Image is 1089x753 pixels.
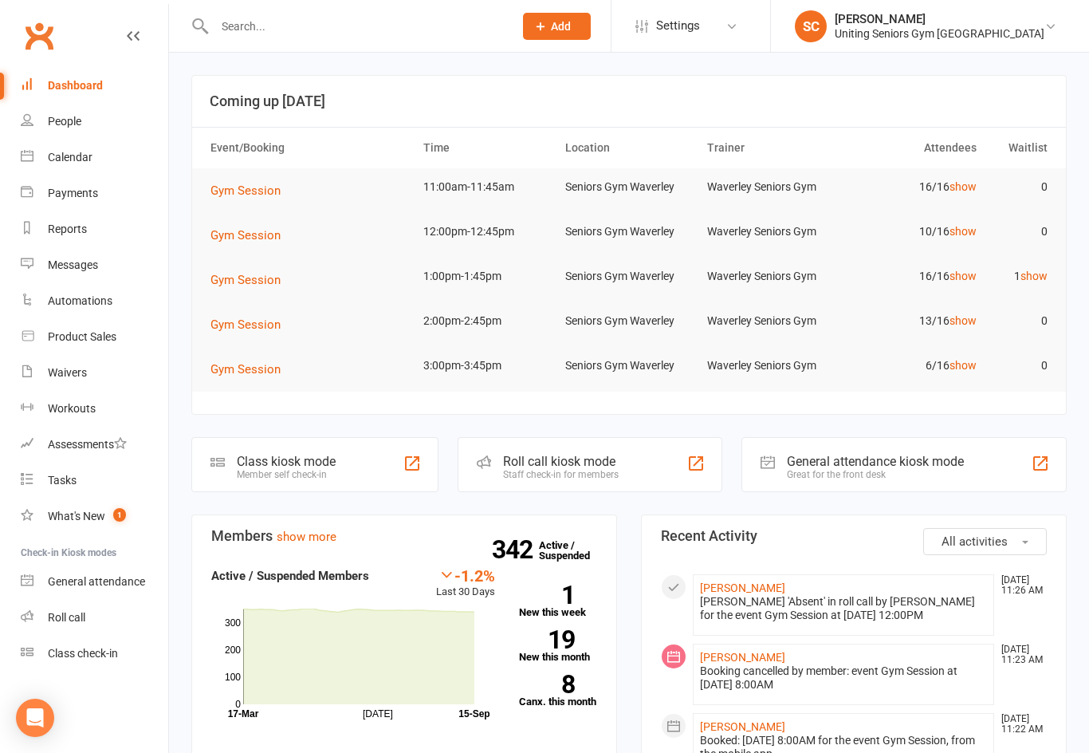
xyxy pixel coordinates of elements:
td: 11:00am-11:45am [416,168,558,206]
button: All activities [923,528,1047,555]
a: People [21,104,168,140]
a: show [949,314,977,327]
a: General attendance kiosk mode [21,564,168,600]
a: Dashboard [21,68,168,104]
td: Seniors Gym Waverley [558,347,700,384]
div: Reports [48,223,87,235]
td: Seniors Gym Waverley [558,168,700,206]
span: Gym Session [210,228,281,242]
h3: Coming up [DATE] [210,93,1048,109]
td: 0 [984,302,1055,340]
th: Trainer [700,128,842,168]
time: [DATE] 11:23 AM [993,645,1046,665]
a: Product Sales [21,319,168,355]
span: Gym Session [210,317,281,332]
a: [PERSON_NAME] [700,582,785,594]
div: Messages [48,258,98,271]
time: [DATE] 11:22 AM [993,714,1046,735]
a: 1New this week [519,585,598,617]
a: Payments [21,175,168,211]
a: show [949,225,977,238]
div: Member self check-in [237,469,336,480]
a: Calendar [21,140,168,175]
div: Calendar [48,151,92,164]
button: Add [523,13,591,40]
a: Clubworx [19,16,59,56]
a: What's New1 [21,499,168,534]
td: Waverley Seniors Gym [700,302,842,340]
button: Gym Session [210,315,292,334]
div: Automations [48,294,112,307]
a: Tasks [21,463,168,499]
td: Seniors Gym Waverley [558,213,700,250]
a: Messages [21,247,168,283]
div: Class kiosk mode [237,454,336,469]
td: Waverley Seniors Gym [700,347,842,384]
button: Gym Session [210,181,292,200]
span: Gym Session [210,362,281,376]
a: Assessments [21,427,168,463]
span: 1 [113,508,126,522]
td: 1 [984,258,1055,295]
div: Tasks [48,474,77,487]
td: Seniors Gym Waverley [558,302,700,340]
button: Gym Session [210,226,292,245]
div: [PERSON_NAME] 'Absent' in roll call by [PERSON_NAME] for the event Gym Session at [DATE] 12:00PM [700,595,987,622]
a: Reports [21,211,168,247]
strong: 342 [492,538,539,562]
td: Waverley Seniors Gym [700,258,842,295]
a: Automations [21,283,168,319]
span: Gym Session [210,273,281,287]
td: Waverley Seniors Gym [700,168,842,206]
strong: 19 [519,628,575,652]
h3: Recent Activity [661,528,1047,544]
td: 2:00pm-2:45pm [416,302,558,340]
strong: 1 [519,583,575,607]
a: show more [277,530,336,544]
td: 16/16 [842,168,984,206]
div: Uniting Seniors Gym [GEOGRAPHIC_DATA] [835,26,1044,41]
strong: 8 [519,672,575,696]
td: 12:00pm-12:45pm [416,213,558,250]
a: Waivers [21,355,168,391]
time: [DATE] 11:26 AM [993,575,1046,596]
span: Gym Session [210,183,281,198]
td: 0 [984,347,1055,384]
a: Class kiosk mode [21,636,168,672]
a: show [1020,270,1048,282]
div: Roll call [48,611,85,624]
th: Location [558,128,700,168]
h3: Members [211,528,597,544]
div: Dashboard [48,79,103,92]
th: Waitlist [984,128,1055,168]
a: show [949,270,977,282]
strong: Active / Suspended Members [211,569,369,583]
td: 0 [984,213,1055,250]
div: Roll call kiosk mode [503,454,619,469]
div: Open Intercom Messenger [16,699,54,737]
span: Settings [656,8,700,44]
a: show [949,180,977,193]
span: All activities [942,534,1008,549]
td: Waverley Seniors Gym [700,213,842,250]
th: Event/Booking [203,128,416,168]
div: People [48,115,81,128]
td: 10/16 [842,213,984,250]
div: General attendance kiosk mode [787,454,964,469]
a: 342Active / Suspended [539,528,609,573]
div: Product Sales [48,330,116,343]
div: Workouts [48,402,96,415]
div: Class check-in [48,647,118,660]
td: Seniors Gym Waverley [558,258,700,295]
th: Time [416,128,558,168]
div: Great for the front desk [787,469,964,480]
div: What's New [48,510,105,522]
th: Attendees [842,128,984,168]
td: 13/16 [842,302,984,340]
a: 8Canx. this month [519,675,598,707]
td: 16/16 [842,258,984,295]
div: Assessments [48,438,127,451]
div: -1.2% [436,566,495,584]
div: SC [795,10,827,42]
div: Payments [48,187,98,199]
